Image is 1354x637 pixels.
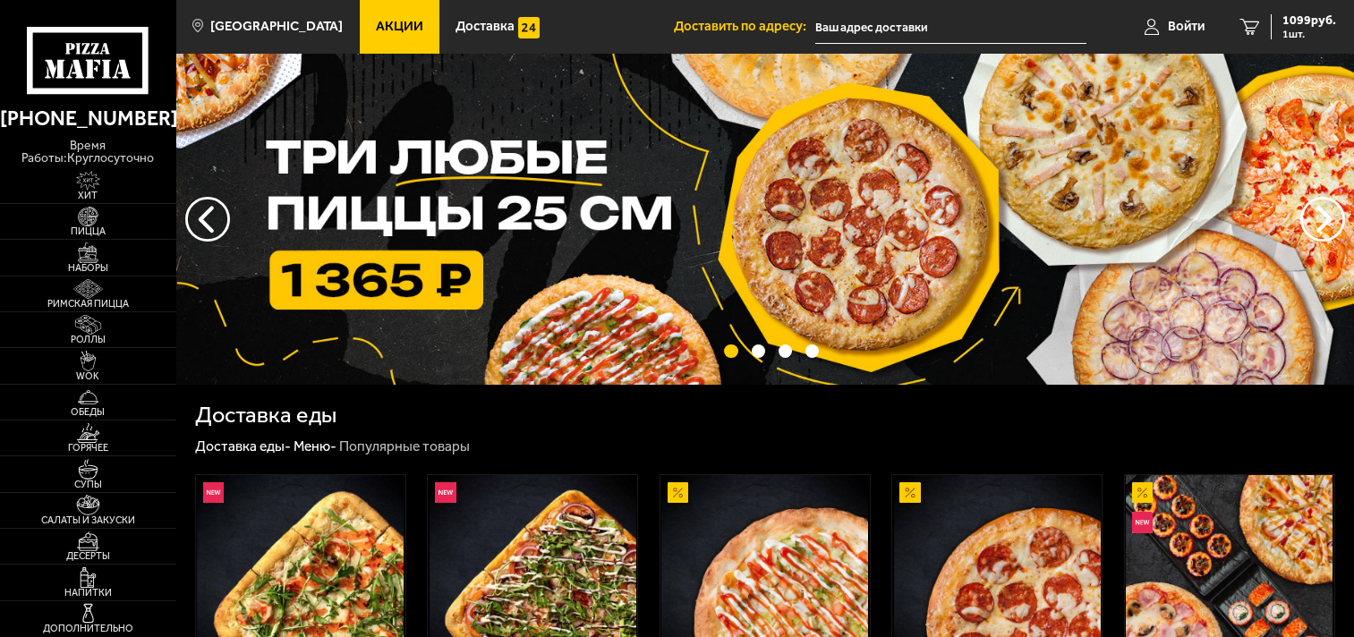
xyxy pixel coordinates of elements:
[752,344,765,358] button: точки переключения
[203,482,225,504] img: Новинка
[1132,512,1154,533] img: Новинка
[1282,14,1336,27] span: 1099 руб.
[456,20,515,33] span: Доставка
[899,482,921,504] img: Акционный
[724,344,737,358] button: точки переключения
[805,344,819,358] button: точки переключения
[376,20,423,33] span: Акции
[195,437,291,454] a: Доставка еды-
[210,20,343,33] span: [GEOGRAPHIC_DATA]
[1168,20,1205,33] span: Войти
[815,11,1086,44] input: Ваш адрес доставки
[1300,197,1345,242] button: предыдущий
[1282,29,1336,39] span: 1 шт.
[435,482,456,504] img: Новинка
[1132,482,1154,504] img: Акционный
[294,437,336,454] a: Меню-
[779,344,792,358] button: точки переключения
[185,197,230,242] button: следующий
[518,17,540,38] img: 15daf4d41897b9f0e9f617042186c801.svg
[195,403,336,426] h1: Доставка еды
[668,482,689,504] img: Акционный
[674,20,815,33] span: Доставить по адресу:
[339,437,470,455] div: Популярные товары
